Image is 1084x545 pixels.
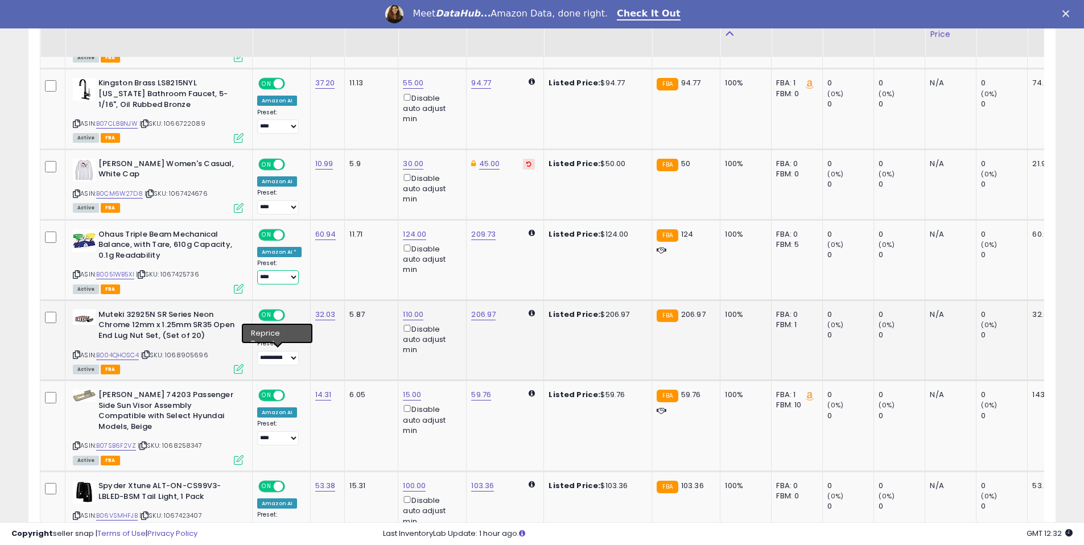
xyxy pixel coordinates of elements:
[471,389,491,401] a: 59.76
[776,481,814,491] div: FBA: 0
[549,309,600,320] b: Listed Price:
[1032,229,1057,240] div: 60.94
[725,78,762,88] div: 100%
[96,441,136,451] a: B07SB6F2VZ
[549,229,600,240] b: Listed Price:
[73,481,96,503] img: 41oxLn367XL._SL40_.jpg
[349,78,389,88] div: 11.13
[283,391,302,401] span: OFF
[283,159,302,169] span: OFF
[981,411,1027,421] div: 0
[1062,10,1074,17] div: Close
[981,320,997,329] small: (0%)
[725,159,762,169] div: 100%
[549,159,643,169] div: $50.00
[827,411,873,421] div: 0
[930,229,967,240] div: N/A
[776,89,814,99] div: FBM: 0
[981,78,1027,88] div: 0
[471,309,496,320] a: 206.97
[981,99,1027,109] div: 0
[101,53,120,63] span: FBA
[776,229,814,240] div: FBA: 0
[97,528,146,539] a: Terms of Use
[471,229,496,240] a: 209.73
[879,309,925,320] div: 0
[827,501,873,511] div: 0
[96,189,143,199] a: B0CM6W27D8
[879,250,925,260] div: 0
[930,78,967,88] div: N/A
[73,390,96,402] img: 31AVhAhbJzL._SL40_.jpg
[681,77,701,88] span: 94.77
[1032,159,1057,169] div: 21.98
[73,456,99,465] span: All listings currently available for purchase on Amazon
[879,159,925,169] div: 0
[981,170,997,179] small: (0%)
[526,161,531,167] i: Revert to store-level Dynamic Max Price
[981,250,1027,260] div: 0
[139,119,205,128] span: | SKU: 1066722089
[827,78,873,88] div: 0
[257,189,302,214] div: Preset:
[413,8,608,19] div: Meet Amazon Data, done right.
[11,529,197,539] div: seller snap | |
[98,78,237,113] b: Kingston Brass LS8215NYL [US_STATE] Bathroom Faucet, 5-1/16", Oil Rubbed Bronze
[471,160,476,167] i: This overrides the store level Dynamic Max Price for this listing
[257,109,302,134] div: Preset:
[101,365,120,374] span: FBA
[315,309,336,320] a: 32.03
[315,480,336,492] a: 53.38
[879,99,925,109] div: 0
[827,159,873,169] div: 0
[981,309,1027,320] div: 0
[73,229,96,252] img: 41CtlbFjVNL._SL40_.jpg
[879,229,925,240] div: 0
[827,89,843,98] small: (0%)
[725,390,762,400] div: 100%
[981,390,1027,400] div: 0
[879,78,925,88] div: 0
[879,89,895,98] small: (0%)
[403,309,423,320] a: 110.00
[383,529,1073,539] div: Last InventoryLab Update: 1 hour ago.
[147,528,197,539] a: Privacy Policy
[349,481,389,491] div: 15.31
[1032,309,1057,320] div: 32.03
[349,159,389,169] div: 5.9
[73,53,99,63] span: All listings currently available for purchase on Amazon
[549,78,643,88] div: $94.77
[981,501,1027,511] div: 0
[776,320,814,330] div: FBM: 1
[930,481,967,491] div: N/A
[283,230,302,240] span: OFF
[681,389,701,400] span: 59.76
[98,309,237,344] b: Muteki 32925N SR Series Neon Chrome 12mm x 1.25mm SR35 Open End Lug Nut Set, (Set of 20)
[101,203,120,213] span: FBA
[349,309,389,320] div: 5.87
[879,320,895,329] small: (0%)
[827,481,873,491] div: 0
[776,169,814,179] div: FBM: 0
[101,284,120,294] span: FBA
[73,481,244,534] div: ASIN:
[879,401,895,410] small: (0%)
[257,327,302,337] div: Amazon AI *
[879,411,925,421] div: 0
[139,511,202,520] span: | SKU: 1067423407
[73,159,244,212] div: ASIN:
[1027,528,1073,539] span: 2025-10-7 12:32 GMT
[776,309,814,320] div: FBA: 0
[930,159,967,169] div: N/A
[73,390,244,464] div: ASIN:
[259,159,274,169] span: ON
[283,310,302,320] span: OFF
[73,78,96,101] img: 31xfXeSxIZS._SL40_.jpg
[73,203,99,213] span: All listings currently available for purchase on Amazon
[657,159,678,171] small: FBA
[479,158,500,170] a: 45.00
[827,309,873,320] div: 0
[879,481,925,491] div: 0
[879,330,925,340] div: 0
[1032,390,1057,400] div: 143.10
